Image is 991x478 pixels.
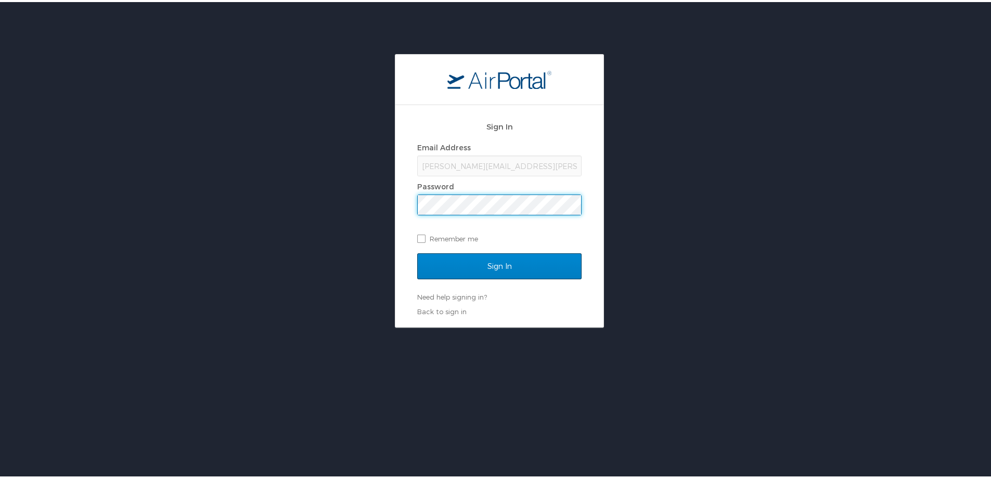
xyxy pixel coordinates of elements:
a: Back to sign in [417,305,467,314]
img: logo [447,68,551,87]
input: Sign In [417,251,582,277]
a: Need help signing in? [417,291,487,299]
label: Email Address [417,141,471,150]
label: Password [417,180,454,189]
label: Remember me [417,229,582,244]
h2: Sign In [417,119,582,131]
